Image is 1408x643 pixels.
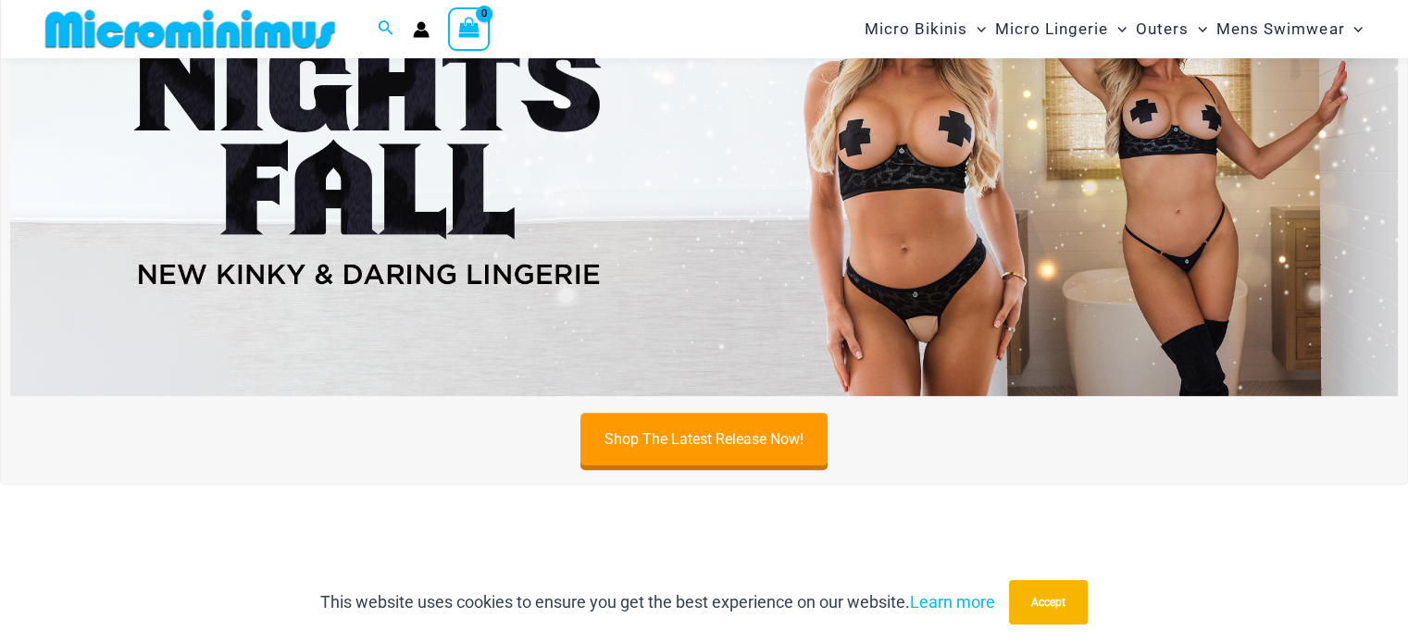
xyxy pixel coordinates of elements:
a: Mens SwimwearMenu ToggleMenu Toggle [1212,6,1367,53]
img: MM SHOP LOGO FLAT [38,8,343,50]
span: Micro Bikinis [865,6,967,53]
p: This website uses cookies to ensure you get the best experience on our website. [320,588,995,616]
a: View Shopping Cart, empty [448,7,491,50]
span: Mens Swimwear [1216,6,1344,53]
span: Outers [1136,6,1189,53]
a: OutersMenu ToggleMenu Toggle [1131,6,1212,53]
button: Accept [1009,580,1088,624]
a: Account icon link [413,21,430,38]
a: Micro LingerieMenu ToggleMenu Toggle [991,6,1131,53]
span: Micro Lingerie [995,6,1108,53]
a: Search icon link [378,18,394,41]
span: Menu Toggle [1344,6,1363,53]
a: Shop The Latest Release Now! [580,413,828,465]
span: Menu Toggle [967,6,986,53]
a: Micro BikinisMenu ToggleMenu Toggle [860,6,991,53]
a: Learn more [910,592,995,612]
nav: Site Navigation [857,3,1371,56]
span: Menu Toggle [1108,6,1127,53]
span: Menu Toggle [1189,6,1207,53]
